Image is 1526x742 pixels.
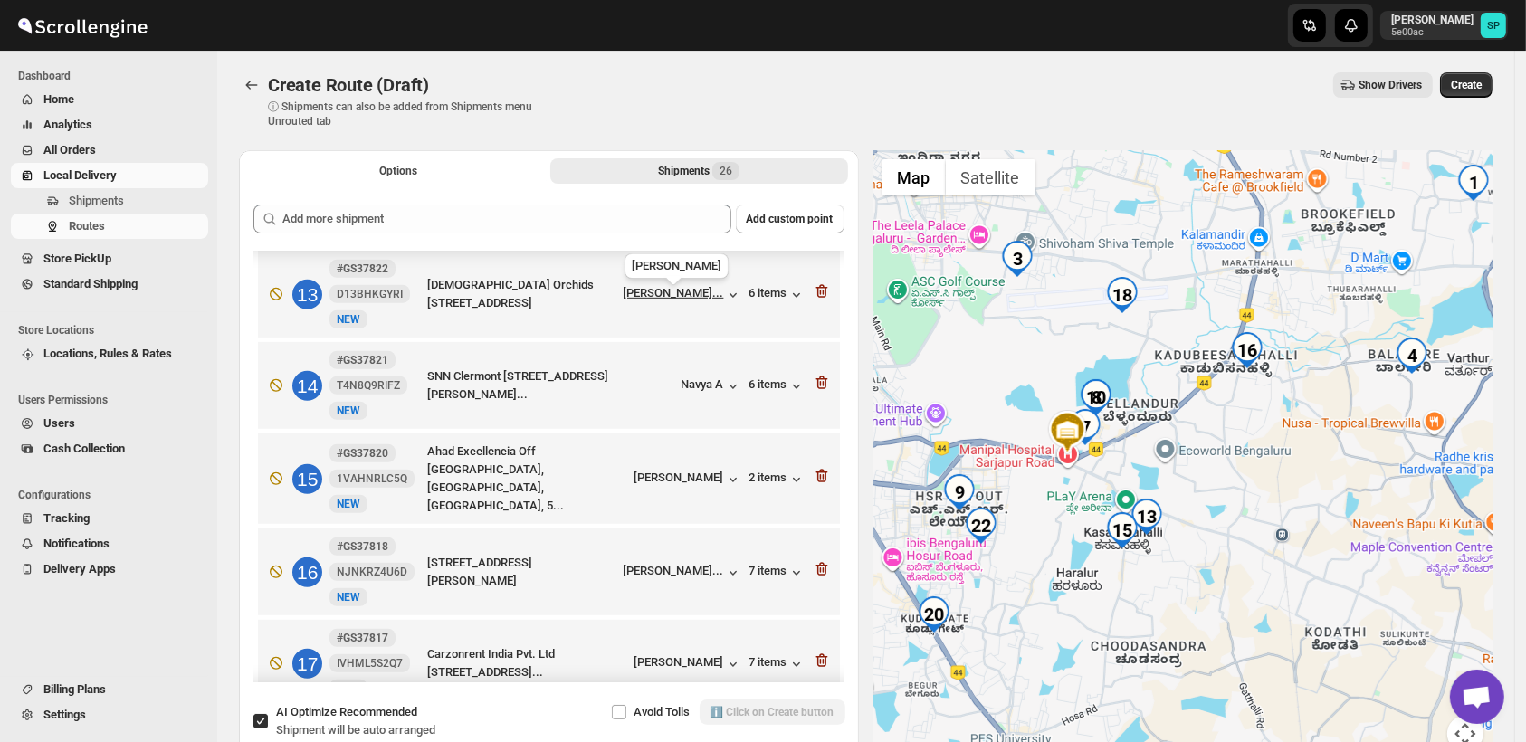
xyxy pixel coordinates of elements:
div: 1 [1455,165,1492,201]
p: ⓘ Shipments can also be added from Shipments menu Unrouted tab [268,100,553,128]
span: Store PickUp [43,252,111,265]
b: #GS37820 [337,447,388,460]
button: 2 items [749,471,806,489]
div: 7 [1067,409,1103,445]
button: Users [11,411,208,436]
button: Notifications [11,531,208,556]
input: Add more shipment [282,205,731,233]
div: 7 items [749,564,806,582]
span: Options [379,164,417,178]
text: SP [1487,20,1500,32]
b: #GS37817 [337,632,388,644]
span: Store Locations [18,323,208,338]
span: NEW [337,498,360,510]
span: Create [1451,78,1482,92]
button: Show street map [882,159,946,195]
button: Selected Shipments [550,158,847,184]
div: Open chat [1450,670,1504,724]
span: Cash Collection [43,442,125,455]
b: #GS37818 [337,540,388,553]
button: 6 items [749,377,806,395]
button: Tracking [11,506,208,531]
button: Navya A [682,377,742,395]
span: NJNKRZ4U6D [337,565,407,579]
span: Billing Plans [43,682,106,696]
span: 1VAHNRLC5Q [337,471,407,486]
span: Dashboard [18,69,208,83]
div: Carzonrent India Pvt. Ltd [STREET_ADDRESS]... [427,645,627,681]
div: 13 [1129,499,1165,535]
b: #GS37821 [337,354,388,366]
div: 9 [941,474,978,510]
span: NEW [337,404,360,417]
div: 14 [292,371,322,401]
span: Shipments [69,194,124,207]
div: 10 [1078,379,1114,415]
button: Show Drivers [1333,72,1433,98]
div: [STREET_ADDRESS][PERSON_NAME] [427,554,616,590]
span: Home [43,92,74,106]
span: Standard Shipping [43,277,138,290]
span: Recommended [339,705,417,718]
button: 7 items [749,655,806,673]
button: Routes [239,72,264,98]
button: Delivery Apps [11,556,208,582]
span: NEW [337,313,360,326]
span: 26 [720,164,732,178]
button: [PERSON_NAME] [634,655,742,673]
span: Notifications [43,537,110,550]
div: 4 [1394,338,1430,374]
button: Create [1440,72,1493,98]
button: [PERSON_NAME]... [624,286,742,304]
div: SNN Clermont [STREET_ADDRESS][PERSON_NAME]... [427,367,674,404]
div: 22 [963,508,999,544]
button: Shipments [11,188,208,214]
div: 3 [999,241,1035,277]
span: Local Delivery [43,168,117,182]
div: Selected Shipments [239,190,859,690]
div: 20 [916,596,952,633]
button: Home [11,87,208,112]
button: 6 items [749,286,806,304]
div: 15 [292,464,322,494]
img: ScrollEngine [14,3,150,48]
p: [PERSON_NAME] [1391,13,1474,27]
span: Locations, Rules & Rates [43,347,172,360]
span: Settings [43,708,86,721]
span: Sulakshana Pundle [1481,13,1506,38]
button: [PERSON_NAME] [634,471,742,489]
button: Show satellite imagery [946,159,1035,195]
span: Users [43,416,75,430]
button: All Route Options [250,158,547,184]
div: [PERSON_NAME]... [624,564,724,577]
span: All Orders [43,143,96,157]
div: 18 [1104,277,1140,313]
button: [PERSON_NAME]... [624,564,742,582]
div: 13 [292,280,322,309]
button: Locations, Rules & Rates [11,341,208,366]
span: Routes [69,219,105,233]
span: Avoid Tolls [634,705,691,718]
span: Configurations [18,488,208,502]
button: Analytics [11,112,208,138]
div: 17 [292,649,322,679]
button: User menu [1380,11,1508,40]
span: NEW [337,591,360,604]
button: Add custom point [736,205,844,233]
div: 15 [1104,512,1140,548]
span: Delivery Apps [43,562,116,576]
p: 5e00ac [1391,27,1474,38]
button: All Orders [11,138,208,163]
span: Create Route (Draft) [268,74,429,96]
button: Settings [11,702,208,728]
span: T4N8Q9RIFZ [337,378,400,393]
div: Ahad Excellencia Off [GEOGRAPHIC_DATA], [GEOGRAPHIC_DATA], [GEOGRAPHIC_DATA], 5... [427,442,627,515]
span: Show Drivers [1359,78,1422,92]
